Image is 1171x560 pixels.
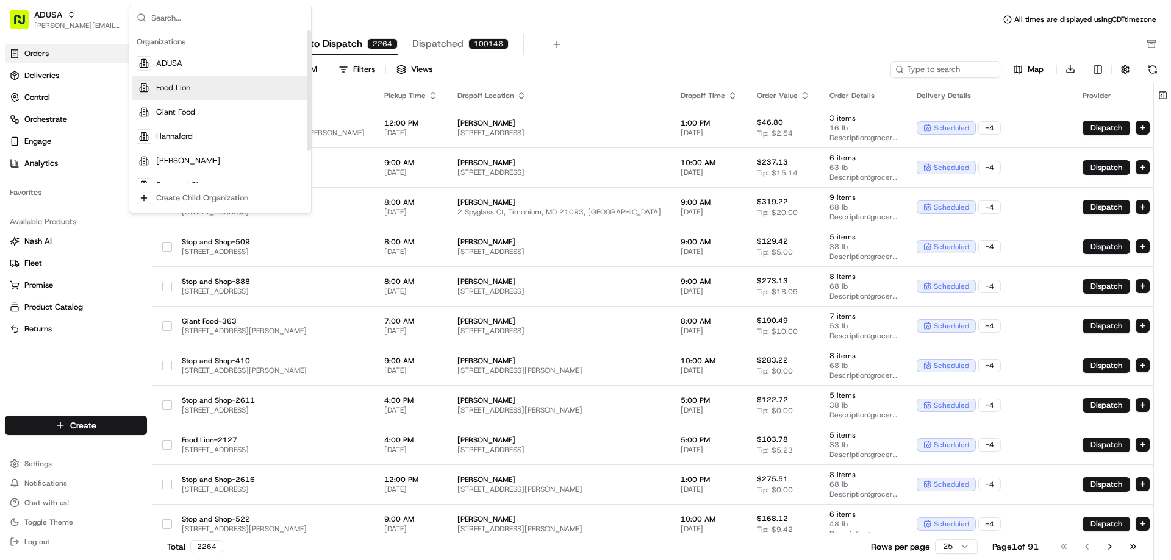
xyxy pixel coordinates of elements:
[24,158,58,169] span: Analytics
[24,478,67,488] span: Notifications
[757,197,788,207] span: $319.22
[367,38,398,49] div: 2264
[757,445,793,455] span: Tip: $5.23
[757,485,793,495] span: Tip: $0.00
[681,91,737,101] div: Dropoff Time
[384,277,438,286] span: 8:00 AM
[5,475,147,492] button: Notifications
[384,237,438,247] span: 8:00 AM
[934,480,969,489] span: scheduled
[1083,279,1130,294] button: Dispatch
[681,158,737,168] span: 10:00 AM
[7,268,98,289] a: 📗Knowledge Base
[182,514,365,524] span: Stop and Shop-522
[978,399,1001,412] div: + 4
[829,370,897,380] span: Description: grocery bags
[829,391,897,400] span: 5 items
[151,5,304,30] input: Search...
[38,189,99,199] span: [PERSON_NAME]
[1083,358,1130,373] button: Dispatch
[5,319,147,339] button: Returns
[681,356,737,366] span: 10:00 AM
[1083,319,1130,333] button: Dispatch
[757,406,793,416] span: Tip: $0.00
[457,207,661,217] span: 2 Spyglass Ct, Timonium, MD 21093, [GEOGRAPHIC_DATA]
[978,240,1001,253] div: + 4
[412,37,464,51] span: Dispatched
[757,434,788,444] span: $103.78
[10,302,142,313] a: Product Catalog
[457,158,661,168] span: [PERSON_NAME]
[5,183,147,202] div: Favorites
[182,286,365,296] span: [STREET_ADDRESS]
[12,210,32,230] img: Stewart Logan
[5,154,147,173] a: Analytics
[757,355,788,365] span: $283.22
[86,302,148,311] a: Powered byPylon
[681,197,737,207] span: 9:00 AM
[182,366,365,375] span: [STREET_ADDRESS][PERSON_NAME]
[1028,64,1044,75] span: Map
[457,405,661,415] span: [STREET_ADDRESS][PERSON_NAME]
[829,242,897,252] span: 38 lb
[681,118,737,128] span: 1:00 PM
[1083,91,1150,101] div: Provider
[978,359,1001,372] div: + 4
[207,120,222,135] button: Start new chat
[978,319,1001,333] div: + 4
[5,132,147,151] button: Engage
[457,128,661,138] span: [STREET_ADDRESS]
[132,33,309,51] div: Organizations
[457,286,661,296] span: [STREET_ADDRESS]
[101,189,106,199] span: •
[681,484,737,494] span: [DATE]
[757,276,788,286] span: $273.13
[24,302,83,313] span: Product Catalog
[757,316,788,325] span: $190.49
[757,91,810,101] div: Order Value
[384,247,438,257] span: [DATE]
[757,247,793,257] span: Tip: $5.00
[829,193,897,202] span: 9 items
[5,88,147,107] button: Control
[457,514,661,524] span: [PERSON_NAME]
[934,123,969,133] span: scheduled
[829,321,897,331] span: 53 lb
[384,524,438,534] span: [DATE]
[182,435,365,445] span: Food Lion-2127
[12,49,222,68] p: Welcome 👋
[24,136,51,147] span: Engage
[681,316,737,326] span: 8:00 AM
[829,351,897,361] span: 8 items
[829,410,897,420] span: Description: grocery bags
[391,61,438,78] button: Views
[24,258,42,269] span: Fleet
[121,302,148,311] span: Pylon
[384,484,438,494] span: [DATE]
[129,30,311,213] div: Suggestions
[5,494,147,511] button: Chat with us!
[757,118,783,127] span: $46.80
[457,247,661,257] span: [STREET_ADDRESS]
[978,280,1001,293] div: + 4
[1083,160,1130,175] button: Dispatch
[978,517,1001,531] div: + 4
[108,222,133,232] span: [DATE]
[384,445,438,455] span: [DATE]
[10,280,142,291] a: Promise
[468,38,509,49] div: 100148
[829,450,897,459] span: Description: grocery bags
[182,395,365,405] span: Stop and Shop-2611
[1083,200,1130,214] button: Dispatch
[681,247,737,257] span: [DATE]
[757,157,788,167] span: $237.13
[757,287,798,297] span: Tip: $18.09
[384,128,438,138] span: [DATE]
[681,168,737,177] span: [DATE]
[757,514,788,523] span: $168.12
[115,272,196,285] span: API Documentation
[829,331,897,341] span: Description: grocery bags
[156,131,193,142] span: Hannaford
[103,274,113,283] div: 💻
[12,274,22,283] div: 📗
